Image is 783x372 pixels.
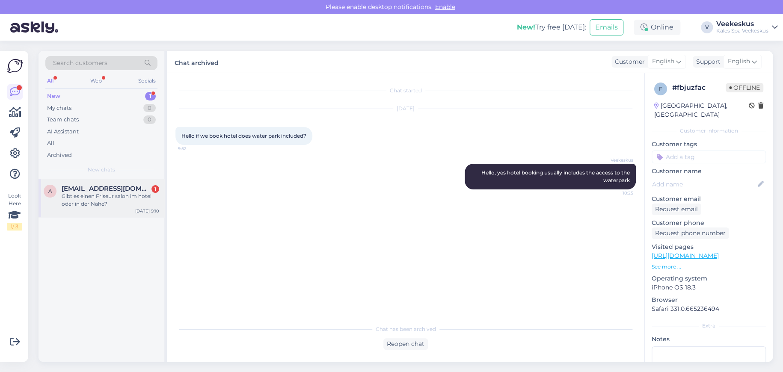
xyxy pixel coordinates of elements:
[652,263,766,271] p: See more ...
[601,190,633,196] span: 10:25
[45,75,55,86] div: All
[659,86,662,92] span: f
[716,21,768,27] div: Veekeskus
[728,57,750,66] span: English
[143,104,156,112] div: 0
[652,283,766,292] p: iPhone OS 18.3
[175,56,219,68] label: Chat archived
[433,3,458,11] span: Enable
[47,104,71,112] div: My chats
[178,145,210,152] span: 9:52
[376,325,436,333] span: Chat has been archived
[716,21,778,34] a: VeekeskusKales Spa Veekeskus
[481,169,631,183] span: Hello, yes hotel booking usually includes the access to the waterpark
[611,57,645,66] div: Customer
[652,167,766,176] p: Customer name
[151,185,159,193] div: 1
[383,338,428,350] div: Reopen chat
[136,75,157,86] div: Socials
[652,218,766,227] p: Customer phone
[53,59,107,68] span: Search customers
[7,58,23,74] img: Askly Logo
[652,242,766,251] p: Visited pages
[175,105,636,112] div: [DATE]
[634,20,680,35] div: Online
[62,185,151,192] span: angelika_gut@web.de
[143,115,156,124] div: 0
[47,127,79,136] div: AI Assistant
[652,140,766,149] p: Customer tags
[48,188,52,194] span: a
[652,252,719,260] a: [URL][DOMAIN_NAME]
[89,75,104,86] div: Web
[88,166,115,174] span: New chats
[652,57,674,66] span: English
[7,223,22,230] div: 1 / 3
[652,335,766,344] p: Notes
[517,22,586,32] div: Try free [DATE]:
[652,295,766,304] p: Browser
[652,304,766,313] p: Safari 331.0.665236494
[145,92,156,100] div: 1
[652,322,766,330] div: Extra
[47,151,72,159] div: Archived
[517,23,535,31] b: New!
[726,83,763,92] span: Offline
[601,157,633,163] span: Veekeskus
[652,195,766,204] p: Customer email
[590,19,623,35] button: Emails
[135,208,159,214] div: [DATE] 9:10
[62,192,159,208] div: Gibt es einen Friseur salon im hotel oder in der Nähe?
[47,92,60,100] div: New
[47,115,79,124] div: Team chats
[181,133,306,139] span: Hello if we book hotel does water park included?
[175,87,636,94] div: Chat started
[701,21,713,33] div: V
[652,151,766,163] input: Add a tag
[652,204,701,215] div: Request email
[652,274,766,283] p: Operating system
[47,139,54,148] div: All
[652,180,756,189] input: Add name
[652,127,766,135] div: Customer information
[654,101,749,119] div: [GEOGRAPHIC_DATA], [GEOGRAPHIC_DATA]
[672,83,726,93] div: # fbjuzfac
[652,227,729,239] div: Request phone number
[693,57,721,66] div: Support
[716,27,768,34] div: Kales Spa Veekeskus
[7,192,22,230] div: Look Here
